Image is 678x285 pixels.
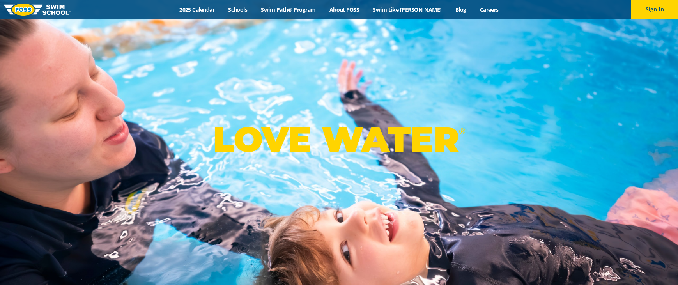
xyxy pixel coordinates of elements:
[4,4,71,16] img: FOSS Swim School Logo
[221,6,254,13] a: Schools
[213,119,465,160] p: LOVE WATER
[254,6,322,13] a: Swim Path® Program
[322,6,366,13] a: About FOSS
[366,6,449,13] a: Swim Like [PERSON_NAME]
[173,6,221,13] a: 2025 Calendar
[448,6,473,13] a: Blog
[459,126,465,136] sup: ®
[473,6,505,13] a: Careers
